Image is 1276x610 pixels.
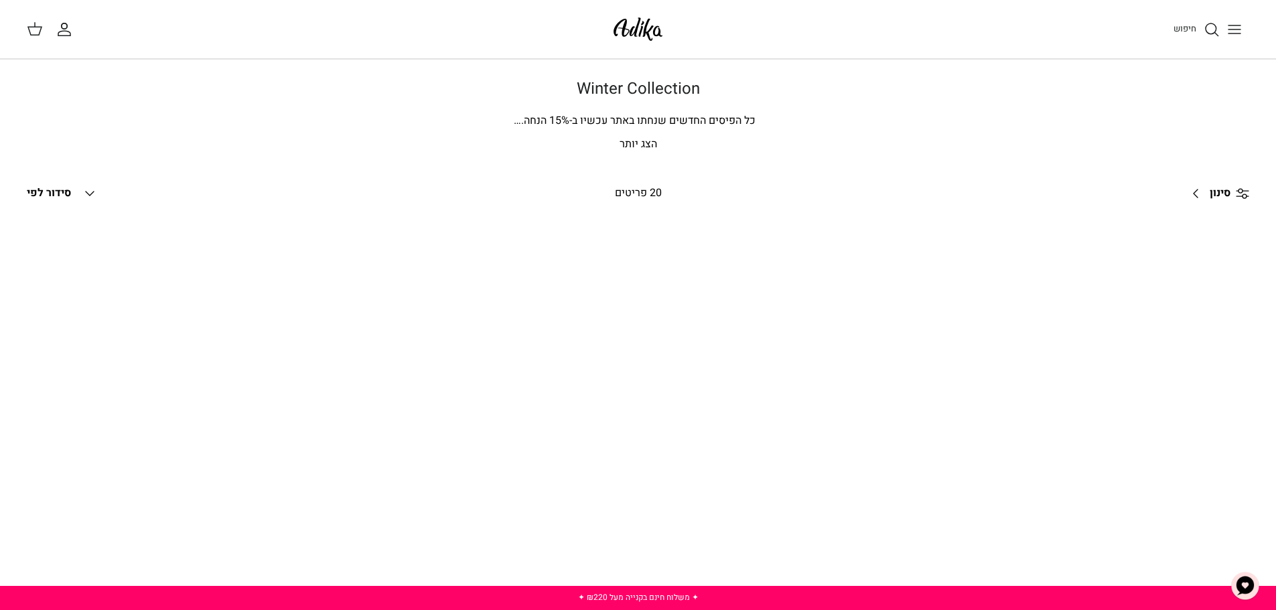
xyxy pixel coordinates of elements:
a: חיפוש [1174,21,1220,37]
span: כל הפיסים החדשים שנחתו באתר עכשיו ב- [569,112,756,129]
button: סידור לפי [27,179,98,208]
span: 15 [549,112,561,129]
span: סידור לפי [27,185,71,201]
img: Adika IL [610,13,666,45]
button: Toggle menu [1220,15,1249,44]
div: 20 פריטים [497,185,779,202]
button: צ'אט [1225,566,1265,606]
a: סינון [1183,177,1249,210]
a: ✦ משלוח חינם בקנייה מעל ₪220 ✦ [578,591,699,603]
p: הצג יותר [169,136,1107,153]
a: החשבון שלי [56,21,78,37]
span: סינון [1210,185,1230,202]
span: % הנחה. [514,112,569,129]
span: חיפוש [1174,22,1196,35]
h1: Winter Collection [169,80,1107,99]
